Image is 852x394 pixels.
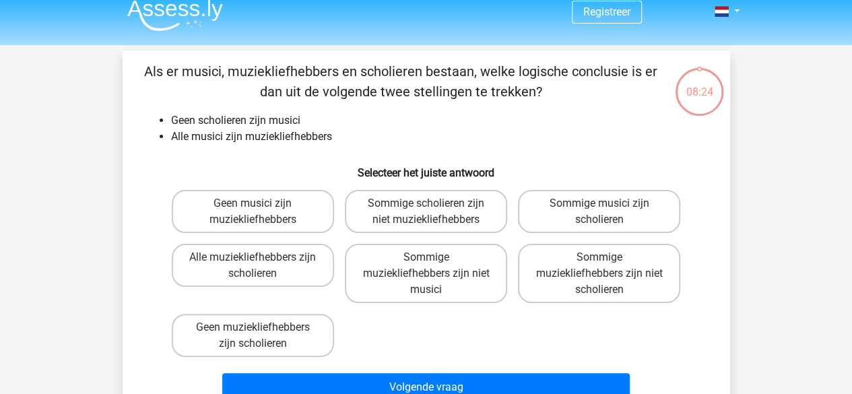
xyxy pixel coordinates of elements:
[674,67,725,100] div: 08:24
[345,244,507,303] label: Sommige muziekliefhebbers zijn niet musici
[144,61,658,102] p: Als er musici, muziekliefhebbers en scholieren bestaan, welke logische conclusie is er dan uit de...
[518,244,680,303] label: Sommige muziekliefhebbers zijn niet scholieren
[172,190,334,233] label: Geen musici zijn muziekliefhebbers
[172,314,334,357] label: Geen muziekliefhebbers zijn scholieren
[518,190,680,233] label: Sommige musici zijn scholieren
[172,244,334,287] label: Alle muziekliefhebbers zijn scholieren
[345,190,507,233] label: Sommige scholieren zijn niet muziekliefhebbers
[171,112,709,129] li: Geen scholieren zijn musici
[144,156,709,179] h6: Selecteer het juiste antwoord
[171,129,709,145] li: Alle musici zijn muziekliefhebbers
[583,5,630,18] a: Registreer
